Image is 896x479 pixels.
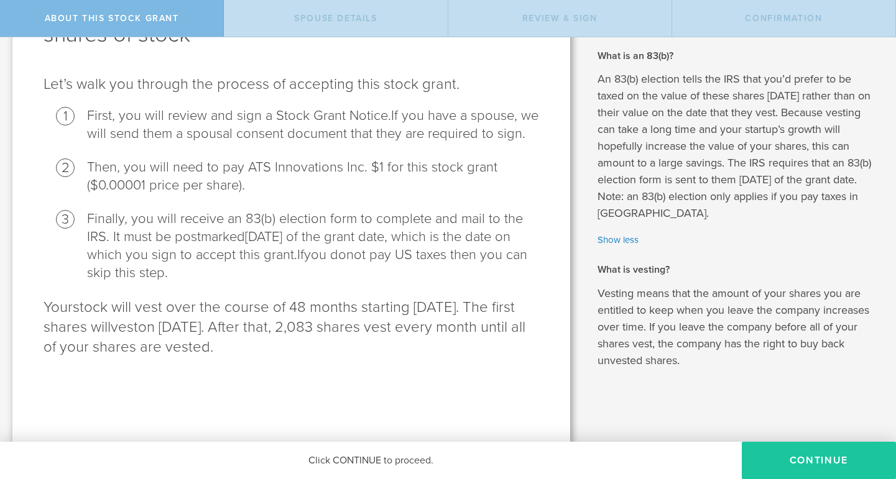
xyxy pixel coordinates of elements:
[304,247,346,263] span: you do
[598,71,877,222] p: An 83(b) election tells the IRS that you’d prefer to be taxed on the value of these shares [DATE]...
[87,107,539,143] li: First, you will review and sign a Stock Grant Notice.
[742,442,896,479] button: CONTINUE
[45,13,179,24] span: About this stock grant
[87,229,510,263] span: [DATE] of the grant date, which is the date on which you sign to accept this grant.
[44,298,73,316] span: Your
[598,233,877,247] a: Show less
[745,13,822,24] span: Confirmation
[87,158,539,194] li: Then, you will need to pay ATS Innovations Inc. $1 for this stock grant ($0.00001 price per share).
[522,13,598,24] span: Review & Sign
[294,13,377,24] span: Spouse Details
[111,318,138,336] span: vest
[87,210,539,282] li: Finally, you will receive an 83(b) election form to complete and mail to the IRS . It must be pos...
[598,263,877,276] h2: What is vesting?
[598,49,877,63] h2: What is an 83(b)?
[44,75,539,94] p: Let’s walk you through the process of accepting this stock grant .
[44,298,539,357] p: stock will vest over the course of 48 months starting [DATE]. The first shares will on [DATE]. Af...
[598,285,877,369] p: Vesting means that the amount of your shares you are entitled to keep when you leave the company ...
